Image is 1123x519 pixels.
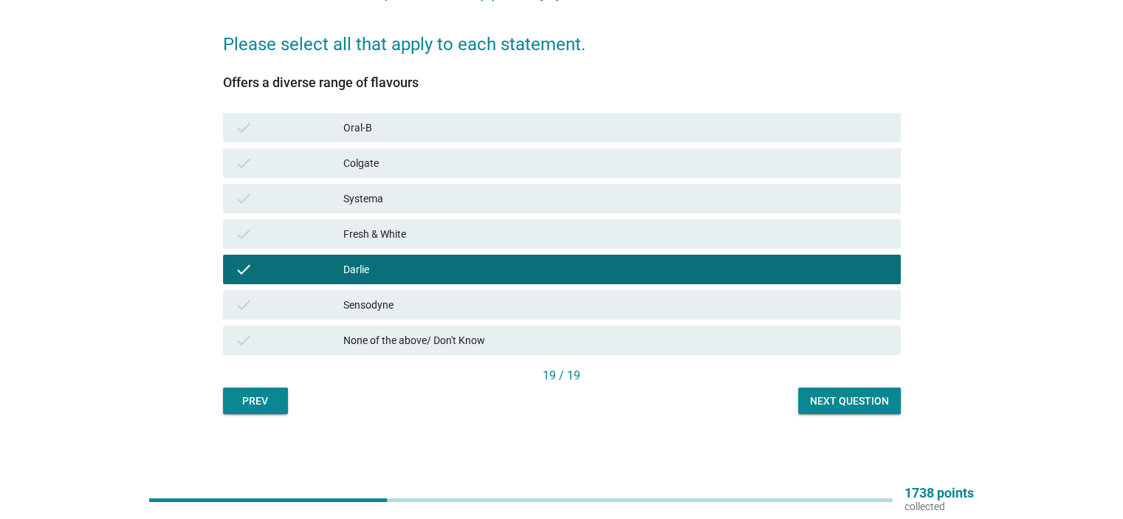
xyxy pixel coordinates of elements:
[343,154,888,172] div: Colgate
[223,388,288,414] button: Prev
[223,367,901,385] div: 19 / 19
[798,388,901,414] button: Next question
[810,393,889,409] div: Next question
[904,500,974,513] p: collected
[235,331,253,349] i: check
[235,154,253,172] i: check
[235,296,253,314] i: check
[343,296,888,314] div: Sensodyne
[235,119,253,137] i: check
[343,261,888,278] div: Darlie
[343,225,888,243] div: Fresh & White
[343,119,888,137] div: Oral-B
[904,487,974,500] p: 1738 points
[235,261,253,278] i: check
[343,331,888,349] div: None of the above/ Don't Know
[343,190,888,207] div: Systema
[235,190,253,207] i: check
[235,225,253,243] i: check
[235,393,276,409] div: Prev
[223,72,901,92] div: Offers a diverse range of flavours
